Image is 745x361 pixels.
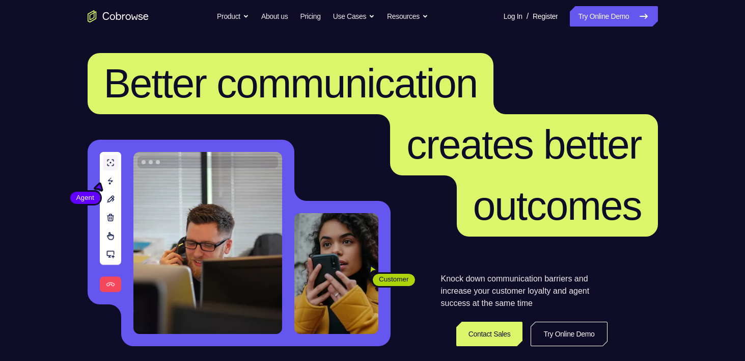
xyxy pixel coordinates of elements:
a: Pricing [300,6,320,27]
button: Use Cases [333,6,375,27]
a: Go to the home page [88,10,149,22]
p: Knock down communication barriers and increase your customer loyalty and agent success at the sam... [441,273,608,310]
img: A customer support agent talking on the phone [133,152,282,334]
a: Log In [504,6,522,27]
a: About us [261,6,288,27]
button: Resources [387,6,428,27]
a: Try Online Demo [570,6,657,27]
button: Product [217,6,249,27]
a: Try Online Demo [531,322,607,346]
span: Better communication [104,61,478,106]
img: A customer holding their phone [294,213,378,334]
span: / [527,10,529,22]
a: Register [533,6,558,27]
a: Contact Sales [456,322,523,346]
span: creates better [406,122,641,167]
span: outcomes [473,183,642,228]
